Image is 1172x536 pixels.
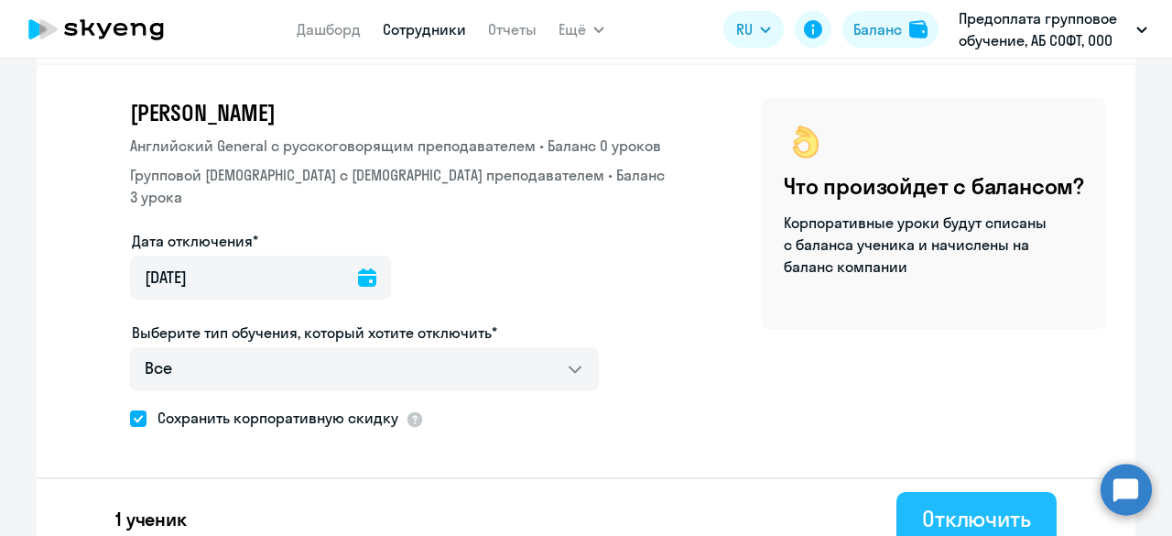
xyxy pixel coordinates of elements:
button: Предоплата групповое обучение, АБ СОФТ, ООО [950,7,1156,51]
span: RU [736,18,753,40]
a: Сотрудники [383,20,466,38]
label: Выберите тип обучения, который хотите отключить* [132,322,497,344]
div: Отключить [922,504,1031,533]
span: Сохранить корпоративную скидку [146,407,398,429]
a: Дашборд [297,20,361,38]
img: ok [784,120,828,164]
span: Ещё [559,18,586,40]
button: Ещё [559,11,604,48]
a: Отчеты [488,20,537,38]
p: Групповой [DEMOGRAPHIC_DATA] с [DEMOGRAPHIC_DATA] преподавателем • Баланс 3 урока [130,164,668,208]
img: balance [909,20,928,38]
p: Корпоративные уроки будут списаны с баланса ученика и начислены на баланс компании [784,212,1049,278]
span: [PERSON_NAME] [130,98,275,127]
p: Английский General с русскоговорящим преподавателем • Баланс 0 уроков [130,135,668,157]
label: Дата отключения* [132,230,258,252]
p: Предоплата групповое обучение, АБ СОФТ, ООО [959,7,1129,51]
input: дд.мм.гггг [130,256,391,300]
h4: Что произойдет с балансом? [784,171,1084,201]
button: Балансbalance [842,11,939,48]
button: RU [723,11,784,48]
p: 1 ученик [115,507,187,532]
div: Баланс [853,18,902,40]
